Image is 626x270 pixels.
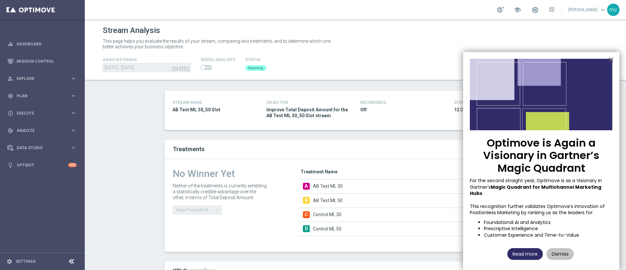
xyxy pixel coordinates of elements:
[608,54,614,65] button: Close
[103,39,339,56] span: This page helps you evaluate the results of your stream, comparing two treatments, and to determi...
[303,211,310,218] span: C
[7,35,77,53] div: Dashboard
[303,183,310,190] span: A
[7,128,13,134] i: track_changes
[454,107,538,113] span: 12 Days
[173,168,268,180] h1: No Winner Yet
[7,76,70,82] div: Explore
[599,6,606,13] span: keyboard_arrow_down
[7,162,13,168] i: lightbulb
[16,260,36,263] a: Settings
[546,248,574,260] button: Dismiss
[70,110,77,116] i: keyboard_arrow_right
[298,165,483,179] th: Treatment Name
[7,110,70,116] div: Execute
[17,146,70,150] span: Data Studio
[7,41,13,47] i: equalizer
[201,57,235,62] h4: SERIES ANALISYS
[266,107,350,119] span: Improve Total Deposit Amount for the AB Test ML 30_50 Slot stream
[17,111,70,115] span: Execute
[245,65,266,71] div: Running
[7,145,70,151] div: Data Studio
[103,26,608,35] h1: Stream Analysis
[7,93,13,99] i: gps_fixed
[70,75,77,82] i: keyboard_arrow_right
[215,208,219,212] i: more_vert
[360,100,386,105] h4: RECURRENCE
[17,156,68,174] a: Optibot
[303,197,310,204] span: B
[17,53,77,70] a: Mission Control
[7,76,13,82] i: person_search
[313,227,341,231] span: Control ML 50
[7,110,13,116] i: play_circle_outline
[173,205,212,214] button: Keep Treatment B
[68,163,77,167] div: +10
[70,145,77,151] i: keyboard_arrow_right
[470,184,602,197] strong: Magic Quadrant for Multichannel Marketing Hubs
[482,190,483,197] span: .
[266,100,288,105] h4: OBJECTIVE
[484,219,613,226] li: Foundational AI and Analytics
[313,198,343,203] span: AB Test ML 50
[514,6,521,13] span: school
[70,93,77,99] i: keyboard_arrow_right
[173,183,268,200] p: Neither of the treatments is currently exhibiting a statistically credible advantage over the oth...
[172,107,257,113] span: AB Test ML 30_50 Slot
[360,107,444,113] span: Off
[484,232,613,239] li: Customer Experience and Time-to-Value
[313,212,341,217] span: Control ML 30
[7,259,12,264] i: settings
[103,57,137,62] h4: ANALYSIS RANGE
[313,184,343,188] span: AB Test ML 30
[607,4,619,16] div: mv
[470,177,603,190] span: For the second straight year, Optimove is as a Visionary in Gartner’s
[70,127,77,134] i: keyboard_arrow_right
[17,77,70,81] span: Explore
[7,53,77,70] div: Mission Control
[17,94,70,98] span: Plan
[484,226,613,232] li: Prescriptive Intelligence
[245,57,261,62] h4: STATUS
[470,137,613,174] p: Optimove is Again a Visionary in Gartner’s Magic Quadrant
[173,146,204,152] span: Treatments
[454,100,492,105] h4: STREAM DURATION
[303,225,310,232] span: D
[17,129,70,133] span: Analyze
[507,248,543,260] button: Read more
[7,93,70,99] div: Plan
[172,100,202,105] h4: STREAM NAME
[7,156,77,174] div: Optibot
[470,203,613,216] p: This recognition further validates Optimove’s innovation of Positionless Marketing by ranking us ...
[17,35,77,53] a: Dashboard
[568,5,607,15] a: [PERSON_NAME]
[7,128,70,134] div: Analyze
